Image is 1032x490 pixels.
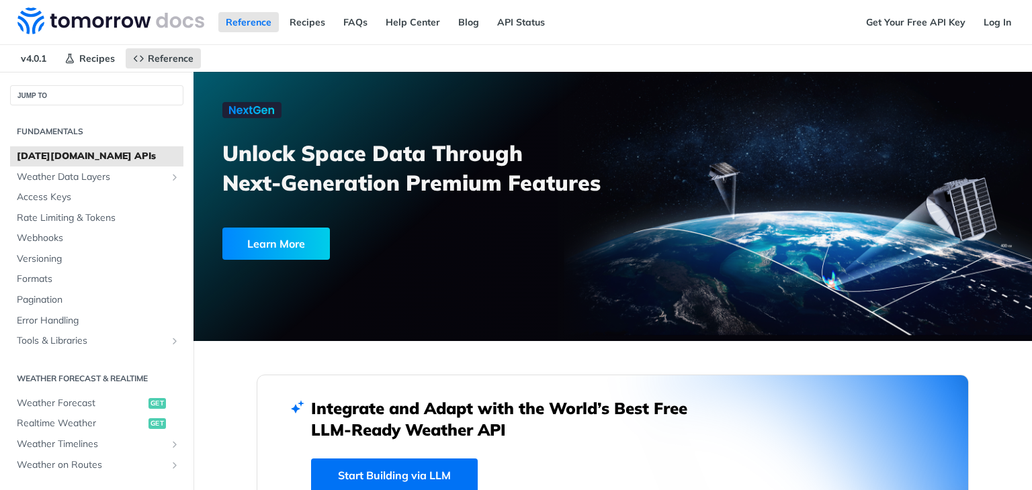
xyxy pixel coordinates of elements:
span: Weather Timelines [17,438,166,451]
a: Webhooks [10,228,183,248]
button: Show subpages for Weather Timelines [169,439,180,450]
span: Error Handling [17,314,180,328]
span: Pagination [17,293,180,307]
a: Error Handling [10,311,183,331]
span: Weather on Routes [17,458,166,472]
span: Weather Forecast [17,397,145,410]
a: Learn More [222,228,546,260]
a: Formats [10,269,183,289]
button: Show subpages for Weather Data Layers [169,172,180,183]
a: Tools & LibrariesShow subpages for Tools & Libraries [10,331,183,351]
a: Recipes [282,12,333,32]
a: Blog [451,12,486,32]
button: Show subpages for Tools & Libraries [169,336,180,346]
img: Tomorrow.io Weather API Docs [17,7,204,34]
span: Webhooks [17,232,180,245]
a: Reference [218,12,279,32]
span: Rate Limiting & Tokens [17,211,180,225]
span: Reference [148,52,193,64]
a: Weather on RoutesShow subpages for Weather on Routes [10,455,183,475]
button: JUMP TO [10,85,183,105]
a: Recipes [57,48,122,68]
span: [DATE][DOMAIN_NAME] APIs [17,150,180,163]
h2: Integrate and Adapt with the World’s Best Free LLM-Ready Weather API [311,397,707,440]
a: Help Center [378,12,447,32]
span: get [148,418,166,429]
a: Log In [976,12,1019,32]
a: Weather Data LayersShow subpages for Weather Data Layers [10,167,183,187]
h2: Weather Forecast & realtime [10,373,183,385]
a: Get Your Free API Key [859,12,973,32]
span: Weather Data Layers [17,170,166,184]
a: Rate Limiting & Tokens [10,208,183,228]
span: get [148,398,166,409]
a: FAQs [336,12,375,32]
span: Realtime Weather [17,417,145,430]
a: Reference [126,48,201,68]
a: Access Keys [10,187,183,207]
span: Versioning [17,252,180,266]
button: Show subpages for Weather on Routes [169,460,180,471]
span: Access Keys [17,191,180,204]
h2: Fundamentals [10,126,183,138]
h3: Unlock Space Data Through Next-Generation Premium Features [222,138,628,197]
a: [DATE][DOMAIN_NAME] APIs [10,146,183,166]
a: Weather Forecastget [10,393,183,413]
img: NextGen [222,102,282,118]
span: Recipes [79,52,115,64]
a: Pagination [10,290,183,310]
a: Realtime Weatherget [10,413,183,434]
span: Tools & Libraries [17,334,166,348]
span: Formats [17,273,180,286]
a: Versioning [10,249,183,269]
span: v4.0.1 [13,48,54,68]
a: API Status [490,12,552,32]
div: Learn More [222,228,330,260]
a: Weather TimelinesShow subpages for Weather Timelines [10,434,183,454]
